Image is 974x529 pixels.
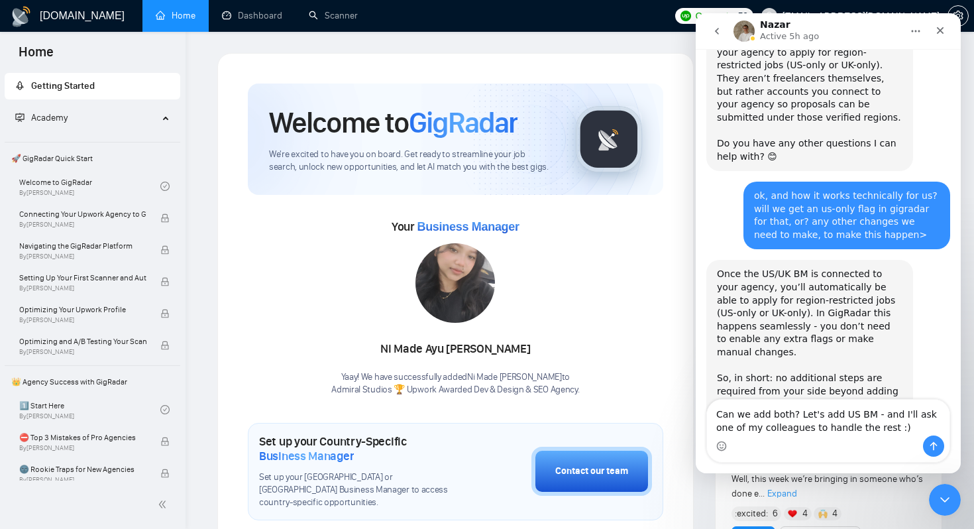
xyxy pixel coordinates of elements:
div: ok, and how it works technically for us? will we get an us-only flag in gigradar for that, or? an... [48,168,254,236]
h1: Welcome to [269,105,517,141]
span: Your [392,219,519,234]
span: ⛔ Top 3 Mistakes of Pro Agencies [19,431,146,444]
span: Academy [15,112,68,123]
span: Optimizing and A/B Testing Your Scanner for Better Results [19,335,146,348]
div: ok, and how it works technically for us? will we get an us-only flag in gigradar for that, or? an... [58,176,244,228]
span: Connects: [695,9,735,23]
img: gigradar-logo.png [576,106,642,172]
span: By [PERSON_NAME] [19,253,146,261]
span: 👑 Agency Success with GigRadar [6,369,179,395]
button: setting [947,5,969,27]
span: lock [160,245,170,255]
span: 59 [738,9,748,23]
span: check-circle [160,405,170,414]
img: 1705466118991-WhatsApp%20Image%202024-01-17%20at%2012.32.43.jpeg [415,243,495,323]
span: Connecting Your Upwork Agency to GigRadar [19,207,146,221]
div: Both the US BM and UK BM are special Business Manager accounts that allow your agency to apply fo... [21,7,207,124]
span: Expand [767,488,797,499]
span: lock [160,213,170,223]
span: fund-projection-screen [15,113,25,122]
span: Set up your [GEOGRAPHIC_DATA] or [GEOGRAPHIC_DATA] Business Manager to access country-specific op... [259,471,465,509]
button: Emoji picker [21,428,31,438]
a: dashboardDashboard [222,10,282,21]
iframe: Intercom live chat [929,484,961,516]
button: Contact our team [531,447,652,496]
span: By [PERSON_NAME] [19,348,146,356]
span: Setting Up Your First Scanner and Auto-Bidder [19,271,146,284]
a: searchScanner [309,10,358,21]
img: ❤️ [788,509,797,518]
div: Ni Made Ayu [PERSON_NAME] [331,338,579,361]
span: Navigating the GigRadar Platform [19,239,146,253]
textarea: Message… [11,386,254,422]
span: Academy [31,112,68,123]
div: Yaay! We have successfully added Ni Made [PERSON_NAME] to [331,371,579,396]
span: user [765,11,774,21]
div: So, in short: no additional steps are required from your side beyond adding the BM - the system w... [21,359,207,410]
span: setting [948,11,968,21]
span: Home [8,42,64,70]
span: lock [160,277,170,286]
span: We're excited to have you on board. Get ready to streamline your job search, unlock new opportuni... [269,148,555,174]
a: 1️⃣ Start HereBy[PERSON_NAME] [19,395,160,424]
a: setting [947,11,969,21]
a: Welcome to GigRadarBy[PERSON_NAME] [19,172,160,201]
img: logo [11,6,32,27]
span: By [PERSON_NAME] [19,284,146,292]
span: 4 [802,507,808,520]
img: 🙌 [818,509,828,518]
span: Getting Started [31,80,95,91]
span: 🚀 GigRadar Quick Start [6,145,179,172]
span: 6 [773,507,778,520]
span: By [PERSON_NAME] [19,221,146,229]
span: By [PERSON_NAME] [19,444,146,452]
span: 4 [832,507,838,520]
span: Optimizing Your Upwork Profile [19,303,146,316]
span: lock [160,309,170,318]
span: lock [160,469,170,478]
div: Do you have any other questions I can help with? 😊 [21,124,207,150]
span: double-left [158,498,171,511]
h1: Set up your Country-Specific [259,434,465,463]
iframe: Intercom live chat [696,13,961,473]
span: lock [160,341,170,350]
span: Business Manager [259,449,354,463]
li: Getting Started [5,73,180,99]
div: grandadmiral777@gmail.com says… [11,168,254,247]
span: rocket [15,81,25,90]
div: Once the US/UK BM is connected to your agency, you’ll automatically be able to apply for region-r... [11,247,217,418]
a: homeHome [156,10,195,21]
div: Contact our team [555,464,628,479]
div: Once the US/UK BM is connected to your agency, you’ll automatically be able to apply for region-r... [21,255,207,359]
span: GigRadar [409,105,517,141]
span: Business Manager [417,220,519,233]
span: By [PERSON_NAME] [19,316,146,324]
img: upwork-logo.png [680,11,691,21]
button: Send a message… [227,422,248,443]
span: :excited: [735,506,768,521]
span: check-circle [160,182,170,191]
span: By [PERSON_NAME] [19,476,146,484]
span: lock [160,437,170,446]
span: 🌚 Rookie Traps for New Agencies [19,463,146,476]
p: Admiral Studios 🏆 Upwork Awarded Dev & Design & SEO Agency . [331,384,579,396]
div: Nazar says… [11,247,254,420]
